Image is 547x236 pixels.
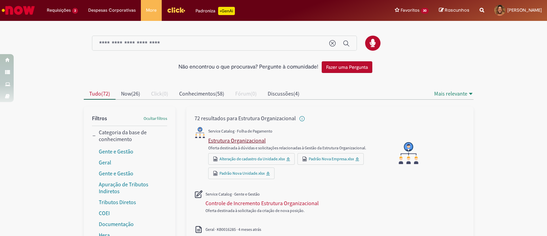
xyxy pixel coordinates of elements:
[445,7,469,13] span: Rascunhos
[507,7,542,13] span: [PERSON_NAME]
[178,64,318,70] h2: Não encontrou o que procurava? Pergunte à comunidade!
[322,61,372,73] button: Fazer uma Pergunta
[72,8,78,14] span: 3
[439,7,469,14] a: Rascunhos
[47,7,71,14] span: Requisições
[146,7,157,14] span: More
[196,7,235,15] div: Padroniza
[167,5,185,15] img: click_logo_yellow_360x200.png
[1,3,36,17] img: ServiceNow
[401,7,419,14] span: Favoritos
[421,8,429,14] span: 30
[88,7,136,14] span: Despesas Corporativas
[218,7,235,15] p: +GenAi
